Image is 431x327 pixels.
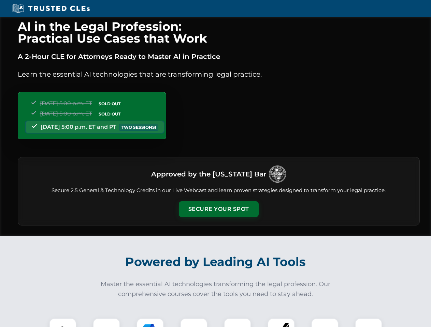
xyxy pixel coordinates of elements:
p: Learn the essential AI technologies that are transforming legal practice. [18,69,420,80]
h2: Powered by Leading AI Tools [27,250,405,274]
span: SOLD OUT [96,100,123,107]
span: SOLD OUT [96,110,123,118]
p: Master the essential AI technologies transforming the legal profession. Our comprehensive courses... [96,279,335,299]
p: A 2-Hour CLE for Attorneys Ready to Master AI in Practice [18,51,420,62]
img: Trusted CLEs [10,3,92,14]
h1: AI in the Legal Profession: Practical Use Cases that Work [18,20,420,44]
span: [DATE] 5:00 p.m. ET [40,110,92,117]
img: Logo [269,166,286,183]
h3: Approved by the [US_STATE] Bar [151,168,266,180]
p: Secure 2.5 General & Technology Credits in our Live Webcast and learn proven strategies designed ... [26,187,411,194]
button: Secure Your Spot [179,201,259,217]
span: [DATE] 5:00 p.m. ET [40,100,92,107]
